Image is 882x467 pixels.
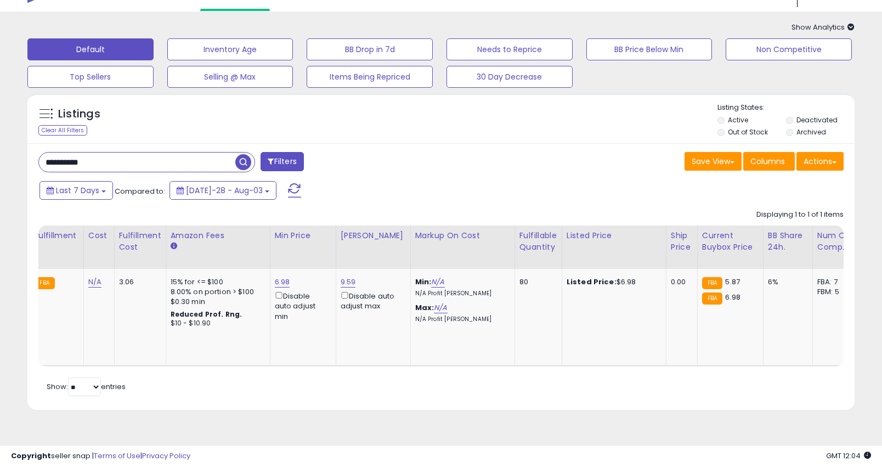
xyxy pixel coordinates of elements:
[341,230,406,241] div: [PERSON_NAME]
[567,277,617,287] b: Listed Price:
[11,451,190,462] div: seller snap | |
[167,38,293,60] button: Inventory Age
[567,277,658,287] div: $6.98
[27,38,154,60] button: Default
[275,277,290,288] a: 6.98
[685,152,742,171] button: Save View
[167,66,293,88] button: Selling @ Max
[519,277,553,287] div: 80
[567,230,661,241] div: Listed Price
[47,381,126,392] span: Show: entries
[756,210,844,220] div: Displaying 1 to 1 of 1 items
[275,230,331,241] div: Min Price
[169,181,276,200] button: [DATE]-28 - Aug-03
[702,230,759,253] div: Current Buybox Price
[171,297,262,307] div: $0.30 min
[119,277,157,287] div: 3.06
[725,277,740,287] span: 5.87
[94,451,140,461] a: Terms of Use
[88,230,110,241] div: Cost
[275,290,327,322] div: Disable auto adjust min
[142,451,190,461] a: Privacy Policy
[446,38,573,60] button: Needs to Reprice
[341,277,356,288] a: 9.59
[768,230,808,253] div: BB Share 24h.
[307,38,433,60] button: BB Drop in 7d
[34,230,78,241] div: Fulfillment
[34,277,54,289] small: FBA
[431,277,444,288] a: N/A
[796,152,844,171] button: Actions
[796,115,838,125] label: Deactivated
[519,230,557,253] div: Fulfillable Quantity
[415,316,506,323] p: N/A Profit [PERSON_NAME]
[39,181,113,200] button: Last 7 Days
[446,66,573,88] button: 30 Day Decrease
[11,451,51,461] strong: Copyright
[171,277,262,287] div: 15% for <= $100
[410,226,514,269] th: The percentage added to the cost of goods (COGS) that forms the calculator for Min & Max prices.
[434,302,447,313] a: N/A
[791,22,855,32] span: Show Analytics
[307,66,433,88] button: Items Being Repriced
[768,277,804,287] div: 6%
[415,230,510,241] div: Markup on Cost
[58,106,100,122] h5: Listings
[415,290,506,297] p: N/A Profit [PERSON_NAME]
[171,319,262,328] div: $10 - $10.90
[186,185,263,196] span: [DATE]-28 - Aug-03
[750,156,785,167] span: Columns
[817,230,857,253] div: Num of Comp.
[171,310,242,319] b: Reduced Prof. Rng.
[743,152,795,171] button: Columns
[796,127,826,137] label: Archived
[725,292,740,302] span: 6.98
[728,115,748,125] label: Active
[586,38,713,60] button: BB Price Below Min
[171,287,262,297] div: 8.00% on portion > $100
[717,103,855,113] p: Listing States:
[817,277,853,287] div: FBA: 7
[171,230,265,241] div: Amazon Fees
[826,451,871,461] span: 2025-08-12 12:04 GMT
[88,277,101,288] a: N/A
[115,186,165,196] span: Compared to:
[728,127,768,137] label: Out of Stock
[171,241,177,251] small: Amazon Fees.
[702,292,722,305] small: FBA
[415,302,434,313] b: Max:
[119,230,161,253] div: Fulfillment Cost
[671,277,689,287] div: 0.00
[38,125,87,136] div: Clear All Filters
[261,152,303,171] button: Filters
[341,290,402,311] div: Disable auto adjust max
[702,277,722,289] small: FBA
[56,185,99,196] span: Last 7 Days
[415,277,432,287] b: Min:
[817,287,853,297] div: FBM: 5
[726,38,852,60] button: Non Competitive
[671,230,693,253] div: Ship Price
[27,66,154,88] button: Top Sellers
